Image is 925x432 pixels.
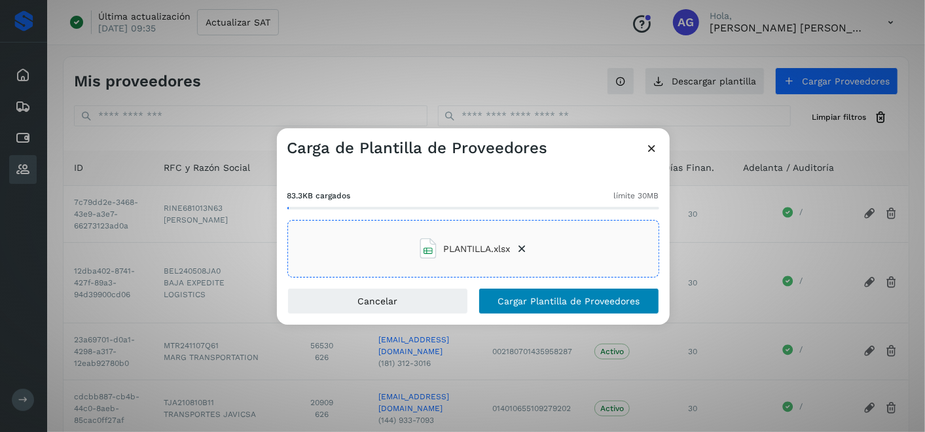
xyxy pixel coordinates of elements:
button: Cargar Plantilla de Proveedores [479,288,659,314]
span: Cancelar [357,297,397,306]
span: PLANTILLA.xlsx [444,242,511,256]
button: Cancelar [287,288,468,314]
h3: Carga de Plantilla de Proveedores [287,139,548,158]
span: Cargar Plantilla de Proveedores [498,297,640,306]
span: límite 30MB [614,190,659,202]
span: 83.3KB cargados [287,190,351,202]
